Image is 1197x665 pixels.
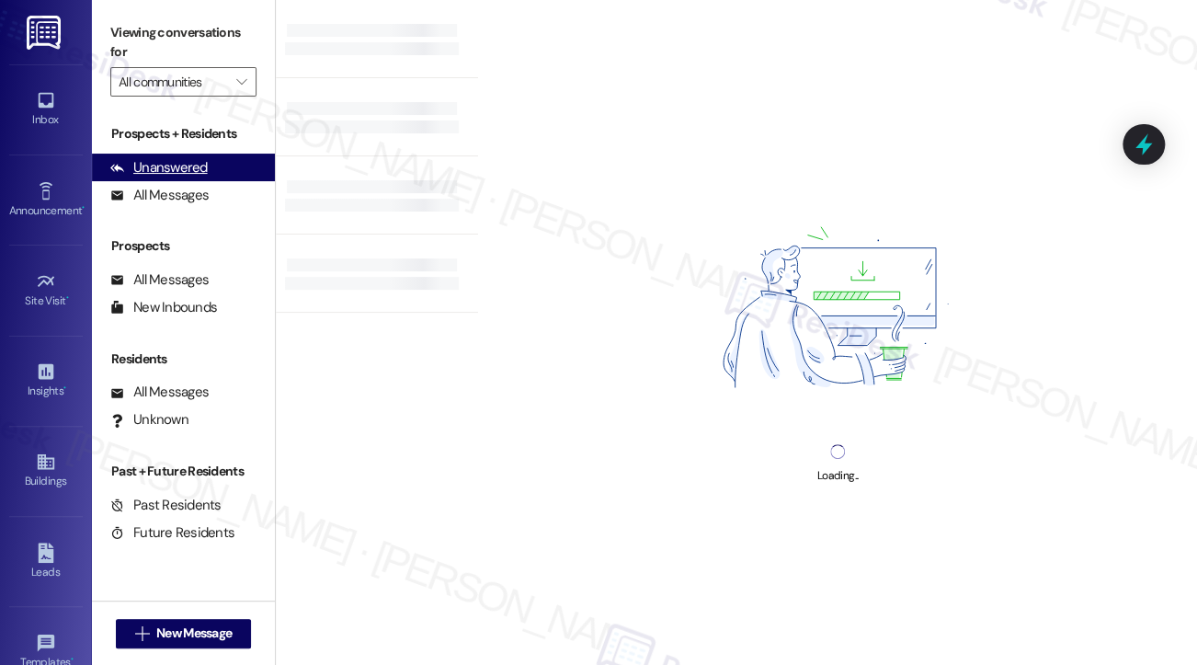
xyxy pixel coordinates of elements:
[816,466,858,486] div: Loading...
[110,523,234,543] div: Future Residents
[92,236,275,256] div: Prospects
[116,619,252,648] button: New Message
[82,201,85,214] span: •
[9,446,83,496] a: Buildings
[27,16,64,50] img: ResiDesk Logo
[119,67,227,97] input: All communities
[110,186,209,205] div: All Messages
[110,410,188,430] div: Unknown
[110,298,217,317] div: New Inbounds
[156,624,232,643] span: New Message
[66,292,69,304] span: •
[236,75,246,89] i: 
[110,18,256,67] label: Viewing conversations for
[110,270,209,290] div: All Messages
[92,350,275,369] div: Residents
[9,266,83,315] a: Site Visit •
[110,383,209,402] div: All Messages
[135,626,149,641] i: 
[9,537,83,587] a: Leads
[92,462,275,481] div: Past + Future Residents
[9,356,83,406] a: Insights •
[92,124,275,143] div: Prospects + Residents
[110,158,208,178] div: Unanswered
[63,382,66,395] span: •
[9,85,83,134] a: Inbox
[110,496,222,515] div: Past Residents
